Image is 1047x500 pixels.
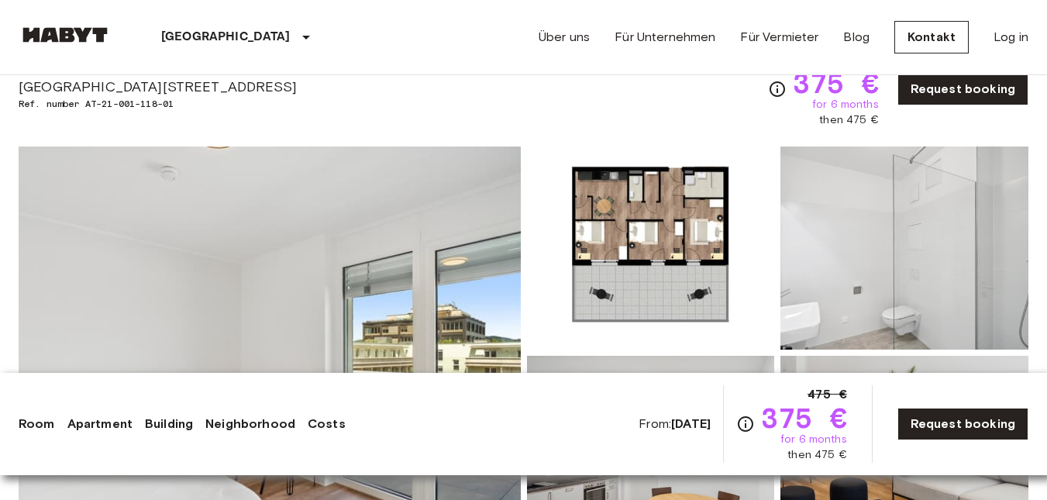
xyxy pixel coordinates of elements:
img: Picture of unit AT-21-001-118-01 [780,147,1028,350]
a: Kontakt [894,21,969,53]
span: [GEOGRAPHIC_DATA][STREET_ADDRESS] [19,77,297,97]
a: Room [19,415,55,433]
span: Ref. number AT-21-001-118-01 [19,97,297,111]
span: then 475 € [819,112,879,128]
a: Building [145,415,193,433]
a: Neighborhood [205,415,295,433]
img: Picture of unit AT-21-001-118-01 [527,147,775,350]
a: Request booking [897,408,1028,440]
a: Apartment [67,415,133,433]
a: Über uns [539,28,590,47]
span: 375 € [793,69,879,97]
span: then 475 € [787,447,847,463]
span: 475 € [808,385,847,404]
span: 375 € [761,404,847,432]
span: for 6 months [780,432,847,447]
a: Log in [994,28,1028,47]
p: [GEOGRAPHIC_DATA] [161,28,291,47]
span: for 6 months [812,97,879,112]
a: Request booking [897,73,1028,105]
span: From: [639,416,711,433]
b: [DATE] [671,416,711,431]
a: Für Vermieter [740,28,818,47]
a: Costs [308,415,346,433]
svg: Check cost overview for full price breakdown. Please note that discounts apply to new joiners onl... [736,415,755,433]
a: Für Unternehmen [615,28,715,47]
svg: Check cost overview for full price breakdown. Please note that discounts apply to new joiners onl... [768,80,787,98]
a: Blog [843,28,870,47]
img: Habyt [19,27,112,43]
